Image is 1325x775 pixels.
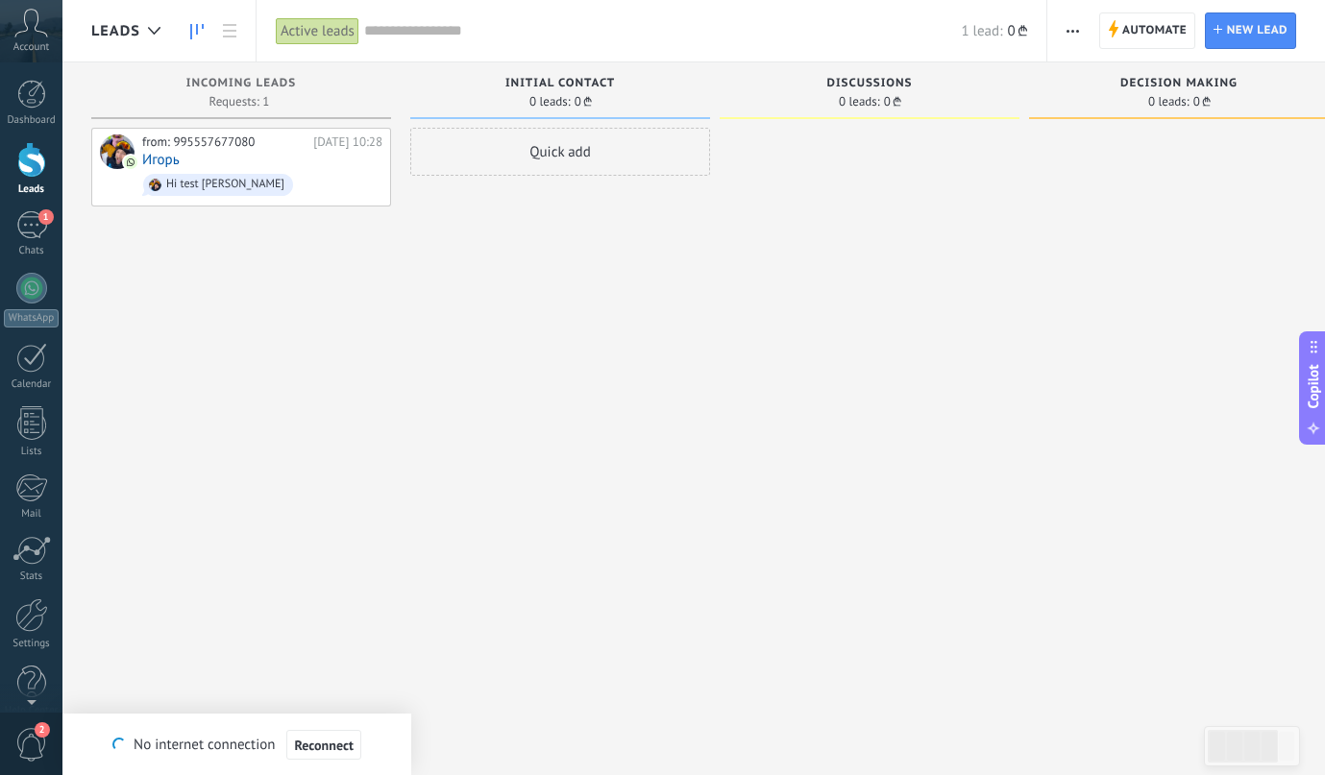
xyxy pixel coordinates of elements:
[4,446,60,458] div: Lists
[13,41,49,54] span: Account
[410,128,710,176] div: Quick add
[1007,22,1026,40] span: 0 ₾
[4,378,60,391] div: Calendar
[961,22,1002,40] span: 1 lead:
[1227,13,1288,48] span: New lead
[186,77,296,90] span: Incoming leads
[420,77,700,93] div: Initial contact
[4,638,60,650] div: Settings
[839,96,880,108] span: 0 leads:
[166,178,284,191] div: Hi test [PERSON_NAME]
[1120,77,1238,90] span: Decision making
[575,96,591,108] span: 0 ₾
[884,96,900,108] span: 0 ₾
[313,134,382,150] div: [DATE] 10:28
[286,730,360,761] button: Reconnect
[142,152,180,168] a: Игорь
[826,77,912,90] span: Discussions
[35,722,50,738] span: 2
[112,729,361,761] div: No internet connection
[4,245,60,257] div: Chats
[1099,12,1196,49] a: Automate
[4,114,60,127] div: Dashboard
[101,77,381,93] div: Incoming leads
[529,96,571,108] span: 0 leads:
[142,134,307,150] div: from: 995557677080
[91,22,140,40] span: Leads
[38,209,54,225] span: 1
[505,77,615,90] span: Initial contact
[4,309,59,327] div: WhatsApp
[124,156,137,169] img: com.amocrm.amocrmwa.svg
[4,183,60,196] div: Leads
[1039,77,1319,93] div: Decision making
[209,96,270,108] span: Requests: 1
[294,739,353,752] span: Reconnect
[1205,12,1296,49] a: New lead
[4,508,60,521] div: Mail
[1148,96,1190,108] span: 0 leads:
[1193,96,1210,108] span: 0 ₾
[1304,364,1323,408] span: Copilot
[4,570,60,583] div: Stats
[729,77,1010,93] div: Discussions
[1122,13,1187,48] span: Automate
[100,134,135,169] div: Игорь
[276,17,359,45] div: Active leads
